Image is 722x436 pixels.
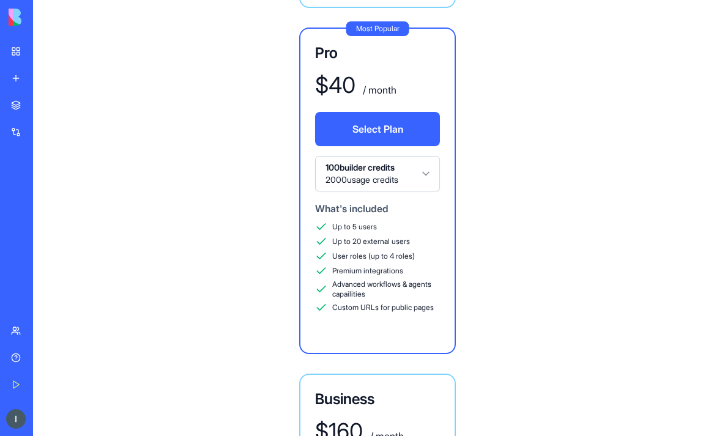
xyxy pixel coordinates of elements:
h3: Business [315,390,440,409]
img: ACg8ocLoYVuicl7FWXtfs_-nKe9wCqkljuk2l0QhYJgZto5kaeJjEA=s96-c [6,409,26,429]
span: Premium integrations [332,266,403,276]
span: Up to 5 users [332,222,377,232]
span: User roles (up to 4 roles) [332,251,415,261]
span: Custom URLs for public pages [332,303,434,312]
span: Advanced workflows & agents capailities [332,279,440,299]
img: logo [9,9,84,26]
button: Select Plan [315,112,440,146]
div: / month [360,83,396,97]
div: $ 40 [315,73,355,97]
span: Up to 20 external users [332,237,410,246]
h3: Pro [315,43,440,63]
div: Most Popular [346,21,409,36]
div: What's included [315,201,440,216]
